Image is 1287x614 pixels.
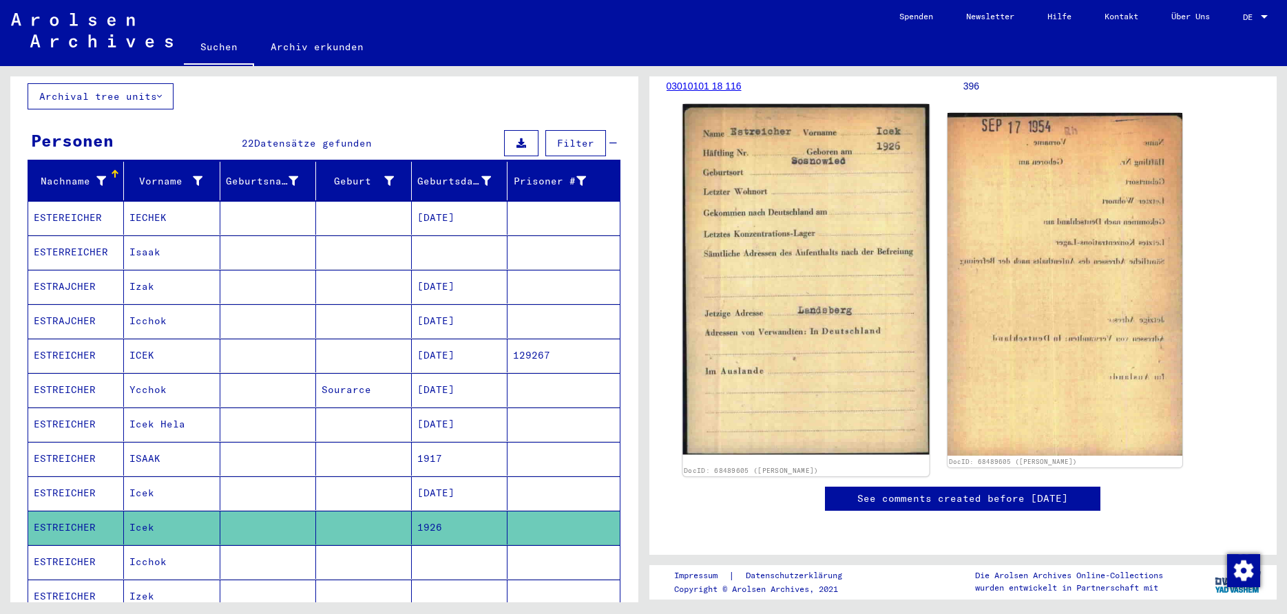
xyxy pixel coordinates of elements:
mat-cell: [DATE] [412,270,508,304]
mat-cell: [DATE] [412,476,508,510]
button: Archival tree units [28,83,174,109]
div: Vorname [129,170,219,192]
a: Datenschutzerklärung [735,569,859,583]
mat-cell: [DATE] [412,339,508,372]
mat-cell: Icek Hela [124,407,220,441]
img: Arolsen_neg.svg [11,13,173,47]
mat-cell: ESTRAJCHER [28,304,124,338]
mat-header-cell: Prisoner # [508,162,619,200]
mat-cell: Izek [124,580,220,613]
mat-cell: [DATE] [412,201,508,235]
p: 396 [963,79,1259,94]
div: Geburtsname [226,174,298,189]
mat-cell: ESTREICHER [28,407,124,441]
mat-header-cell: Nachname [28,162,124,200]
mat-cell: ESTRAJCHER [28,270,124,304]
div: | [674,569,859,583]
mat-cell: Icchok [124,304,220,338]
div: Geburt‏ [322,170,411,192]
span: Filter [557,137,594,149]
a: DocID: 68489605 ([PERSON_NAME]) [949,458,1077,465]
a: DocID: 68489605 ([PERSON_NAME]) [684,466,818,474]
div: Vorname [129,174,202,189]
div: Zustimmung ändern [1226,553,1259,586]
mat-header-cell: Geburtsdatum [412,162,508,200]
mat-cell: ICEK [124,339,220,372]
mat-header-cell: Geburtsname [220,162,316,200]
mat-cell: [DATE] [412,373,508,407]
img: 001.jpg [682,104,929,454]
a: 03010101 18 116 [667,81,742,92]
mat-cell: ESTERREICHER [28,235,124,269]
mat-cell: Izak [124,270,220,304]
a: Archiv erkunden [254,30,380,63]
mat-cell: ISAAK [124,442,220,476]
mat-cell: IECHEK [124,201,220,235]
div: Personen [31,128,114,153]
mat-cell: ESTREICHER [28,373,124,407]
mat-cell: ESTREICHER [28,476,124,510]
mat-cell: [DATE] [412,407,508,441]
div: Geburtsname [226,170,315,192]
mat-cell: Isaak [124,235,220,269]
div: Prisoner # [513,170,603,192]
mat-cell: Icek [124,511,220,544]
mat-cell: Icek [124,476,220,510]
div: Geburtsdatum [417,174,491,189]
img: yv_logo.png [1212,564,1264,599]
span: Datensätze gefunden [254,137,372,149]
div: Nachname [34,170,123,192]
mat-cell: [DATE] [412,304,508,338]
a: Suchen [184,30,254,66]
mat-cell: ESTREICHER [28,442,124,476]
img: 002.jpg [948,113,1182,456]
mat-cell: Sourarce [316,373,412,407]
mat-cell: ESTREICHER [28,511,124,544]
mat-header-cell: Geburt‏ [316,162,412,200]
mat-cell: ESTREICHER [28,545,124,579]
p: wurden entwickelt in Partnerschaft mit [975,582,1163,594]
mat-cell: ESTEREICHER [28,201,124,235]
span: 22 [242,137,254,149]
mat-cell: Icchok [124,545,220,579]
a: Impressum [674,569,729,583]
span: DE [1243,12,1258,22]
a: See comments created before [DATE] [857,491,1068,506]
div: Geburtsdatum [417,170,508,192]
div: Prisoner # [513,174,585,189]
mat-cell: Ycchok [124,373,220,407]
mat-cell: 1917 [412,442,508,476]
div: Nachname [34,174,106,189]
mat-cell: 1926 [412,511,508,544]
p: Die Arolsen Archives Online-Collections [975,569,1163,582]
mat-header-cell: Vorname [124,162,220,200]
button: Filter [545,130,606,156]
mat-cell: ESTREICHER [28,580,124,613]
div: Geburt‏ [322,174,394,189]
mat-cell: 129267 [508,339,619,372]
p: Copyright © Arolsen Archives, 2021 [674,583,859,595]
mat-cell: ESTREICHER [28,339,124,372]
img: Zustimmung ändern [1227,554,1260,587]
